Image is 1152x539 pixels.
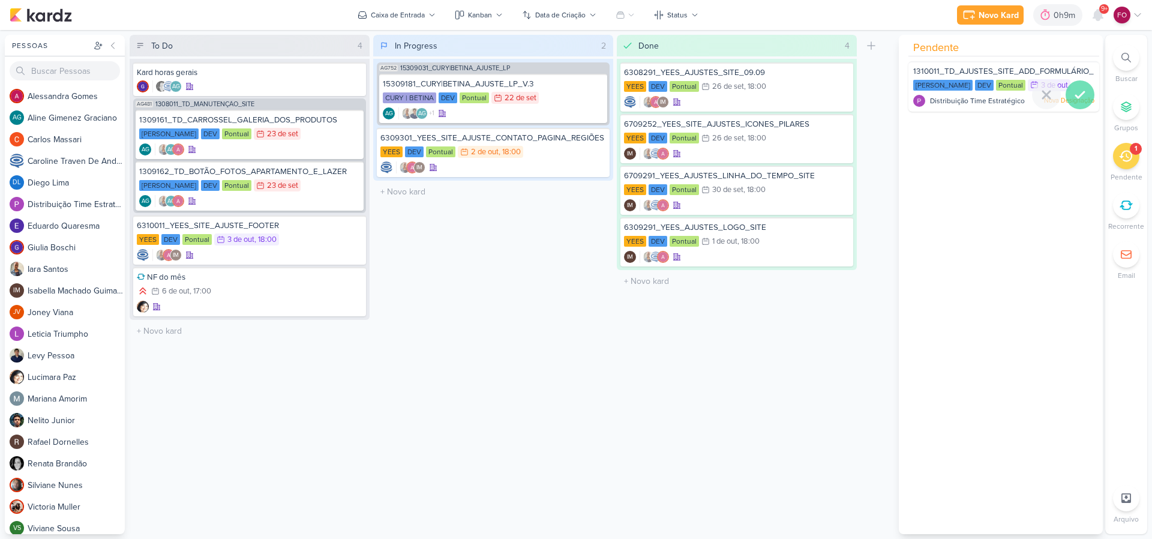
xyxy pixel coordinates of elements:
img: Caroline Traven De Andrade [380,161,392,173]
div: 6310011_YEES_SITE_AJUSTE_FOOTER [137,220,362,231]
div: 3 de out [227,236,254,244]
img: Lucimara Paz [10,370,24,384]
div: D i s t r i b u i ç ã o T i m e E s t r a t é g i c o [28,198,125,211]
p: IM [627,203,633,209]
div: Pontual [670,133,699,143]
img: Alessandra Gomes [657,251,669,263]
div: , 18:00 [254,236,277,244]
div: 23 de set [267,182,298,190]
div: Aline Gimenez Graciano [10,110,24,125]
p: AG [142,147,149,153]
img: Caroline Traven De Andrade [163,80,175,92]
div: Isabella Machado Guimarães [624,148,636,160]
div: YEES [624,236,646,247]
div: Pessoas [10,40,91,51]
div: 6309301_YEES_SITE_AJUSTE_CONTATO_PAGINA_REGIÕES [380,133,606,143]
p: IM [660,100,666,106]
div: 1309161_TD_CARROSSEL_GALERIA_DOS_PRODUTOS [139,115,360,125]
img: Caroline Traven De Andrade [624,96,636,108]
div: 6 de out [162,288,190,295]
div: L e v y P e s s o a [28,349,125,362]
div: Viviane Sousa [10,521,24,535]
div: DEV [649,236,667,247]
div: DEV [649,133,667,143]
div: D i e g o L i m a [28,176,125,189]
div: Prioridade Alta [137,285,149,297]
img: Caroline Traven De Andrade [650,251,662,263]
img: Iara Santos [155,249,167,261]
div: Pontual [996,80,1025,91]
div: DEV [201,128,220,139]
div: YEES [624,184,646,195]
input: + Novo kard [132,322,367,340]
div: , 18:00 [743,186,766,194]
div: L u c i m a r a P a z [28,371,125,384]
div: J o n e y V i a n a [28,306,125,319]
img: Renata Brandão [10,456,24,471]
p: AG [167,147,175,153]
p: Pendente [1111,172,1142,182]
div: Colaboradores: Iara Santos, Caroline Traven De Andrade, Alessandra Gomes [640,148,669,160]
div: 6709291_YEES_AJUSTES_LINHA_DO_TEMPO_SITE [624,170,850,181]
div: 23 de set [267,130,298,138]
div: N e l i t o J u n i o r [28,414,125,427]
button: Novo Kard [957,5,1024,25]
img: Iara Santos [399,161,411,173]
p: AG [418,111,426,117]
div: Pontual [426,146,455,157]
div: Isabella Machado Guimarães [170,249,182,261]
div: Isabella Machado Guimarães [624,251,636,263]
img: Nelito Junior [10,413,24,427]
p: AG [167,199,175,205]
div: Colaboradores: Iara Santos, Alessandra Gomes, Isabella Machado Guimarães [396,161,425,173]
img: Eduardo Quaresma [10,218,24,233]
div: Fabio Oliveira [1114,7,1130,23]
img: Alessandra Gomes [163,249,175,261]
img: Iara Santos [401,107,413,119]
span: 9+ [1101,4,1108,14]
img: Giulia Boschi [137,80,149,92]
div: C a r o l i n e T r a v e n D e A n d r a d e [28,155,125,167]
div: Joney Viana [10,305,24,319]
div: DEV [649,184,667,195]
img: Distribuição Time Estratégico [10,197,24,211]
img: Carlos Massari [10,132,24,146]
img: kardz.app [10,8,72,22]
div: E d u a r d o Q u a r e s m a [28,220,125,232]
img: Caroline Traven De Andrade [137,249,149,261]
div: Aline Gimenez Graciano [139,143,151,155]
div: YEES [624,81,646,92]
div: Criador(a): Isabella Machado Guimarães [624,199,636,211]
div: DEV [161,234,180,245]
div: , 18:00 [744,134,766,142]
div: Pontual [670,81,699,92]
div: 26 de set [712,134,744,142]
p: IM [627,151,633,157]
img: Caroline Traven De Andrade [650,199,662,211]
img: Alessandra Gomes [650,96,662,108]
div: , 17:00 [190,288,211,295]
li: Ctrl + F [1105,44,1147,84]
div: Pontual [460,92,489,103]
div: Pontual [222,180,251,191]
p: DL [13,179,21,186]
div: Criador(a): Aline Gimenez Graciano [383,107,395,119]
div: CURY | BETINA [383,92,436,103]
div: 4 [353,40,367,52]
img: Alessandra Gomes [657,148,669,160]
div: R e n a t a B r a n d ã o [28,457,125,470]
img: Renata Brandão [155,80,167,92]
img: Alessandra Gomes [406,161,418,173]
div: Novo Kard [979,9,1019,22]
div: [PERSON_NAME] [913,80,973,91]
div: 1 [1135,144,1137,154]
div: S i l v i a n e N u n e s [28,479,125,492]
div: YEES [624,133,646,143]
p: JV [13,309,20,316]
p: Email [1118,270,1135,281]
img: Mariana Amorim [10,391,24,406]
div: 4 [840,40,854,52]
p: AG [172,84,180,90]
img: Alessandra Gomes [172,195,184,207]
div: Aline Gimenez Graciano [416,107,428,119]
